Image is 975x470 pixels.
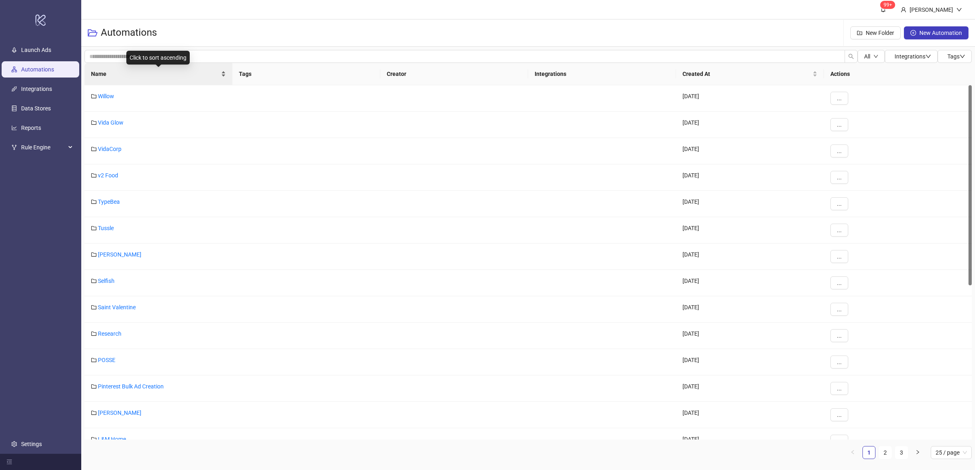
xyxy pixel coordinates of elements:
span: folder-add [857,30,862,36]
a: 3 [895,446,908,459]
span: Integrations [895,53,931,60]
span: down [960,54,965,59]
div: [DATE] [676,402,824,428]
span: plus-circle [910,30,916,36]
span: menu-fold [6,459,12,465]
button: ... [830,144,848,157]
div: [DATE] [676,191,824,217]
span: ... [837,359,842,365]
span: ... [837,385,842,392]
span: folder [91,172,97,178]
a: L&M Home [98,436,126,442]
span: ... [837,227,842,233]
button: ... [830,197,848,210]
a: [PERSON_NAME] [98,251,141,258]
a: VidaCorp [98,146,121,152]
span: folder [91,225,97,231]
a: [PERSON_NAME] [98,410,141,416]
button: left [846,446,859,459]
a: 2 [879,446,891,459]
span: ... [837,121,842,128]
span: down [956,7,962,13]
span: ... [837,412,842,418]
div: Click to sort ascending [126,51,190,65]
span: Created At [682,69,811,78]
span: down [925,54,931,59]
div: [DATE] [676,296,824,323]
span: down [873,54,878,59]
a: Research [98,330,121,337]
span: folder [91,120,97,125]
div: [DATE] [676,244,824,270]
button: right [911,446,924,459]
a: Vida Glow [98,119,123,126]
th: Created At [676,63,824,85]
a: Data Stores [21,105,51,112]
div: [DATE] [676,164,824,191]
span: folder [91,304,97,310]
div: Page Size [931,446,972,459]
span: New Folder [866,30,894,36]
div: [DATE] [676,349,824,375]
button: ... [830,435,848,448]
th: Creator [380,63,528,85]
a: v2 Food [98,172,118,179]
div: [DATE] [676,375,824,402]
th: Tags [232,63,380,85]
button: Integrationsdown [885,50,938,63]
button: ... [830,171,848,184]
span: folder [91,410,97,416]
div: [DATE] [676,428,824,455]
button: ... [830,92,848,105]
span: New Automation [919,30,962,36]
span: folder [91,331,97,336]
span: ... [837,253,842,260]
li: 1 [862,446,875,459]
span: ... [837,174,842,181]
span: 25 / page [936,446,967,459]
button: ... [830,224,848,237]
div: [DATE] [676,112,824,138]
span: bell [880,6,886,12]
th: Actions [824,63,972,85]
li: Next Page [911,446,924,459]
span: folder [91,357,97,363]
a: Selfish [98,278,115,284]
a: Integrations [21,86,52,92]
button: ... [830,382,848,395]
button: Alldown [858,50,885,63]
button: Tagsdown [938,50,972,63]
span: Tags [947,53,965,60]
button: ... [830,118,848,131]
button: New Folder [850,26,901,39]
sup: 1644 [880,1,895,9]
th: Integrations [528,63,676,85]
span: user [901,7,906,13]
a: 1 [863,446,875,459]
div: [DATE] [676,85,824,112]
span: Name [91,69,219,78]
span: fork [11,144,17,150]
span: folder [91,384,97,389]
span: ... [837,280,842,286]
span: left [850,450,855,455]
button: ... [830,408,848,421]
th: Name [84,63,232,85]
button: ... [830,329,848,342]
a: Willow [98,93,114,99]
div: [PERSON_NAME] [906,5,956,14]
span: ... [837,201,842,207]
span: ... [837,438,842,444]
span: ... [837,95,842,101]
span: folder [91,146,97,152]
a: Launch Ads [21,47,51,53]
button: ... [830,356,848,369]
button: ... [830,276,848,289]
a: Automations [21,66,54,73]
span: All [864,53,870,60]
a: Reports [21,125,41,131]
span: Rule Engine [21,139,66,155]
span: folder [91,252,97,257]
span: folder [91,436,97,442]
span: folder-open [88,28,97,38]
